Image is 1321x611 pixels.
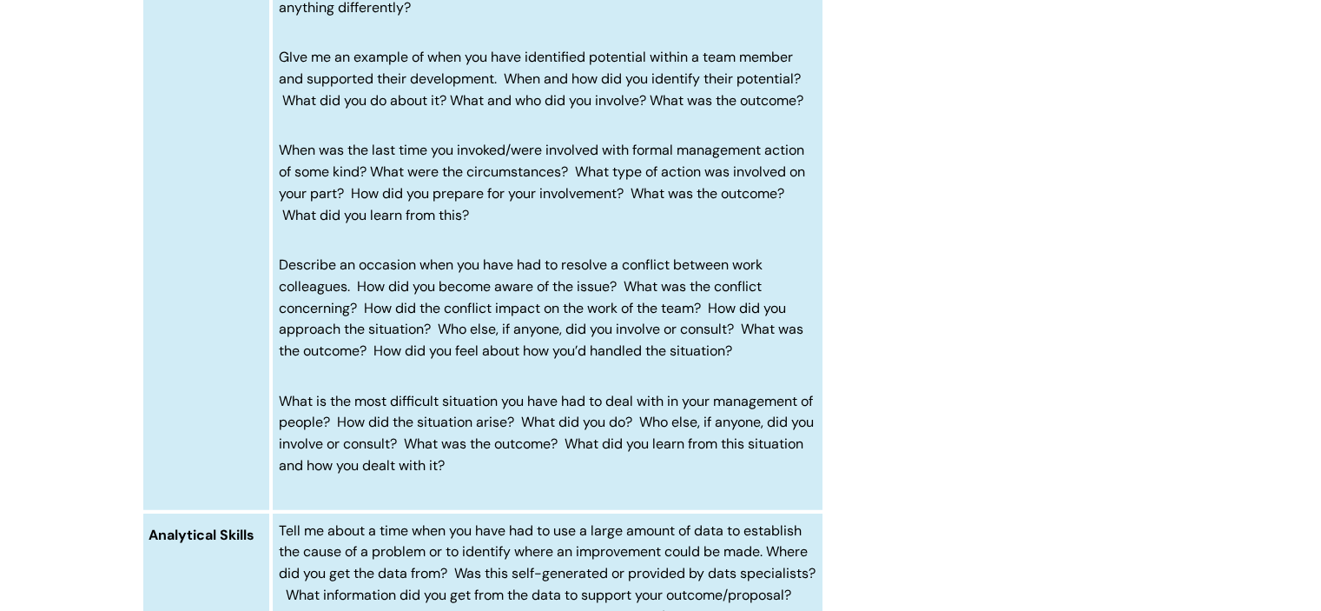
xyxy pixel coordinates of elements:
[279,256,803,360] span: Describe an occasion when you have had to resolve a conflict between work colleagues. How did you...
[279,141,805,223] span: When was the last time you invoked/were involved with formal management action of some kind? What...
[279,392,814,475] span: What is the most difficult situation you have had to deal with in your management of people? How ...
[279,48,803,110] span: GIve me an example of when you have identified potential within a team member and supported their...
[149,526,254,544] span: Analytical Skills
